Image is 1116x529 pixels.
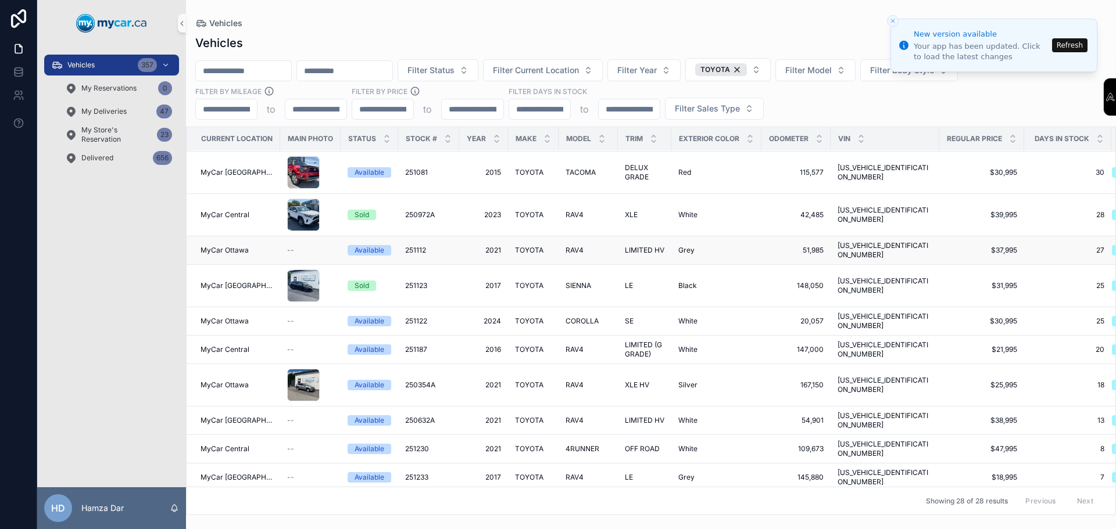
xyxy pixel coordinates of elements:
a: White [678,316,754,326]
span: [US_VEHICLE_IDENTIFICATION_NUMBER] [838,340,932,359]
a: 2017 [466,473,501,482]
a: 109,673 [768,444,824,454]
span: 115,577 [768,168,824,177]
a: RAV4 [566,473,611,482]
div: Available [355,380,384,390]
span: 7 [1031,473,1104,482]
a: TOYOTA [515,345,552,354]
span: White [678,444,697,454]
span: 25 [1031,316,1104,326]
a: Red [678,168,754,177]
p: to [267,102,276,116]
a: 42,485 [768,210,824,219]
button: Unselect 17 [695,63,747,76]
a: 2016 [466,345,501,354]
a: 51,985 [768,246,824,255]
a: Sold [348,280,391,291]
a: TOYOTA [515,444,552,454]
a: My Store's Reservation23 [58,124,179,145]
button: Refresh [1052,38,1088,52]
a: -- [287,444,334,454]
a: TOYOTA [515,473,552,482]
div: 357 [138,58,157,72]
button: Select Button [665,98,764,120]
a: 2024 [466,316,501,326]
span: 18 [1031,380,1104,390]
span: 250632A [405,416,435,425]
a: OFF ROAD [625,444,664,454]
span: TOYOTA [515,168,543,177]
img: App logo [76,14,147,33]
a: [US_VEHICLE_IDENTIFICATION_NUMBER] [838,163,932,182]
span: 145,880 [768,473,824,482]
span: TOYOTA [515,281,543,290]
label: FILTER BY PRICE [352,86,407,96]
span: OFF ROAD [625,444,660,454]
span: -- [287,473,294,482]
span: MyCar Ottawa [201,380,249,390]
span: Filter Current Location [493,64,579,76]
a: My Deliveries47 [58,101,179,122]
a: $47,995 [946,444,1017,454]
a: 54,901 [768,416,824,425]
a: MyCar Ottawa [201,246,273,255]
span: 251123 [405,281,427,290]
div: Sold [355,210,369,220]
a: 250972A [405,210,452,219]
a: [US_VEHICLE_IDENTIFICATION_NUMBER] [838,376,932,394]
span: White [678,316,697,326]
a: Available [348,167,391,178]
a: Available [348,344,391,355]
span: My Deliveries [81,107,127,116]
p: to [423,102,432,116]
span: LIMITED HV [625,416,664,425]
a: [US_VEHICLE_IDENTIFICATION_NUMBER] [838,440,932,458]
span: 167,150 [768,380,824,390]
a: $31,995 [946,281,1017,290]
span: TOYOTA [515,316,543,326]
span: Grey [678,473,695,482]
div: Available [355,472,384,483]
a: TOYOTA [515,416,552,425]
div: Sold [355,280,369,291]
a: Vehicles357 [44,55,179,75]
a: 2021 [466,444,501,454]
span: Filter Sales Type [675,103,740,114]
span: 147,000 [768,345,824,354]
a: [US_VEHICLE_IDENTIFICATION_NUMBER] [838,206,932,224]
span: 251187 [405,345,427,354]
span: -- [287,246,294,255]
a: My Reservations0 [58,78,179,99]
span: RAV4 [566,380,584,390]
span: 8 [1031,444,1104,454]
span: MyCar Central [201,345,249,354]
a: RAV4 [566,345,611,354]
span: Vehicles [67,60,95,70]
span: RAV4 [566,416,584,425]
a: -- [287,316,334,326]
a: 250354A [405,380,452,390]
a: MyCar Ottawa [201,316,273,326]
a: TOYOTA [515,210,552,219]
span: 250972A [405,210,435,219]
span: My Reservations [81,84,137,93]
a: TOYOTA [515,246,552,255]
a: Delivered656 [58,147,179,168]
a: 2021 [466,416,501,425]
span: DELUX GRADE [625,163,664,182]
span: White [678,345,697,354]
span: 30 [1031,168,1104,177]
button: Select Button [398,59,478,81]
a: RAV4 [566,416,611,425]
span: $39,995 [946,210,1017,219]
span: 2015 [466,168,501,177]
span: 25 [1031,281,1104,290]
a: MyCar Ottawa [201,380,273,390]
span: MyCar [GEOGRAPHIC_DATA] [201,473,273,482]
span: 251122 [405,316,427,326]
span: LE [625,281,633,290]
div: 656 [153,151,172,165]
span: RAV4 [566,345,584,354]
